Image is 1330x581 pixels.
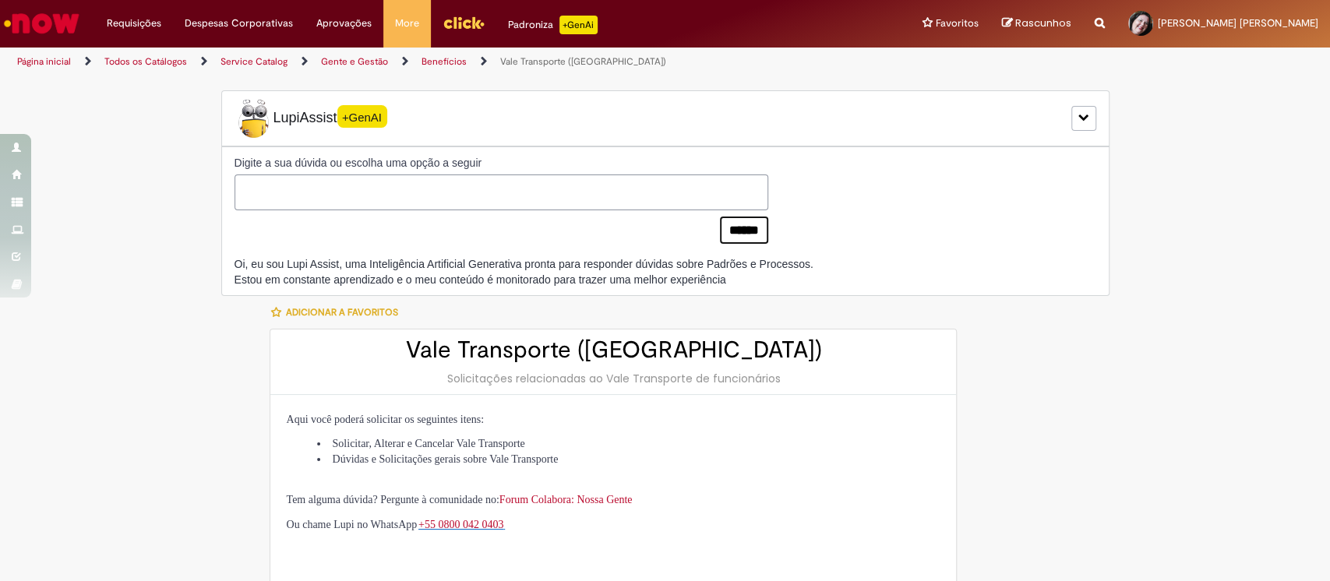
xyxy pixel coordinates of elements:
[286,494,632,505] span: Tem alguma dúvida? Pergunte à comunidade no:
[317,452,940,467] li: Dúvidas e Solicitações gerais sobre Vale Transporte
[936,16,979,31] span: Favoritos
[235,256,813,287] div: Oi, eu sou Lupi Assist, uma Inteligência Artificial Generativa pronta para responder dúvidas sobr...
[500,55,666,68] a: Vale Transporte ([GEOGRAPHIC_DATA])
[221,90,1110,146] div: LupiLupiAssist+GenAI
[235,99,387,138] span: LupiAssist
[235,99,273,138] img: Lupi
[418,519,503,530] span: +55 0800 042 0403
[2,8,82,39] img: ServiceNow
[235,155,768,171] label: Digite a sua dúvida ou escolha uma opção a seguir
[508,16,598,34] div: Padroniza
[443,11,485,34] img: click_logo_yellow_360x200.png
[337,105,387,128] span: +GenAI
[499,494,633,505] a: Forum Colabora: Nossa Gente
[286,519,417,530] span: Ou chame Lupi no WhatsApp
[286,414,484,425] span: Aqui você poderá solicitar os seguintes itens:
[270,296,406,329] button: Adicionar a Favoritos
[1158,16,1318,30] span: [PERSON_NAME] [PERSON_NAME]
[107,16,161,31] span: Requisições
[422,55,467,68] a: Benefícios
[220,55,288,68] a: Service Catalog
[286,371,940,386] div: Solicitações relacionadas ao Vale Transporte de funcionários
[316,16,372,31] span: Aprovações
[185,16,293,31] span: Despesas Corporativas
[321,55,388,68] a: Gente e Gestão
[104,55,187,68] a: Todos os Catálogos
[1015,16,1071,30] span: Rascunhos
[559,16,598,34] p: +GenAi
[12,48,875,76] ul: Trilhas de página
[17,55,71,68] a: Página inicial
[285,306,397,319] span: Adicionar a Favoritos
[317,436,940,452] li: Solicitar, Alterar e Cancelar Vale Transporte
[395,16,419,31] span: More
[418,517,505,530] a: +55 0800 042 0403
[1002,16,1071,31] a: Rascunhos
[286,337,940,363] h2: Vale Transporte ([GEOGRAPHIC_DATA])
